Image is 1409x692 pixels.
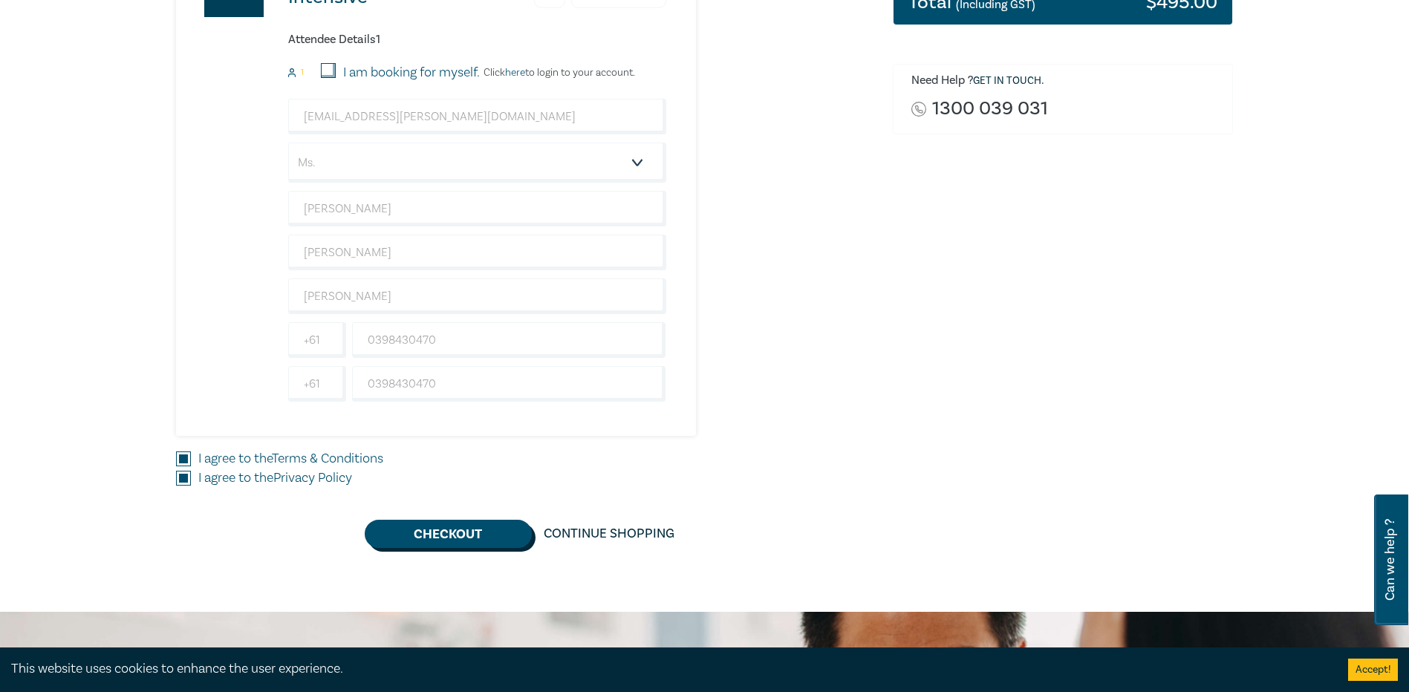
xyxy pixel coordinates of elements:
button: Accept cookies [1348,659,1398,681]
a: Get in touch [973,74,1041,88]
p: Click to login to your account. [480,67,635,79]
button: Checkout [365,520,532,548]
input: +61 [288,322,346,358]
a: 1300 039 031 [932,99,1048,119]
input: Company [288,278,666,314]
label: I am booking for myself. [343,63,480,82]
label: I agree to the [198,469,352,488]
input: Mobile* [352,322,666,358]
a: here [505,66,525,79]
h6: Need Help ? . [911,74,1222,88]
input: Phone [352,366,666,402]
a: Privacy Policy [273,469,352,486]
small: 1 [301,68,304,78]
a: Continue Shopping [532,520,686,548]
div: This website uses cookies to enhance the user experience. [11,659,1326,679]
a: Terms & Conditions [272,450,383,467]
input: First Name* [288,191,666,226]
input: Attendee Email* [288,99,666,134]
h6: Attendee Details 1 [288,33,666,47]
input: +61 [288,366,346,402]
input: Last Name* [288,235,666,270]
label: I agree to the [198,449,383,469]
span: Can we help ? [1383,503,1397,616]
